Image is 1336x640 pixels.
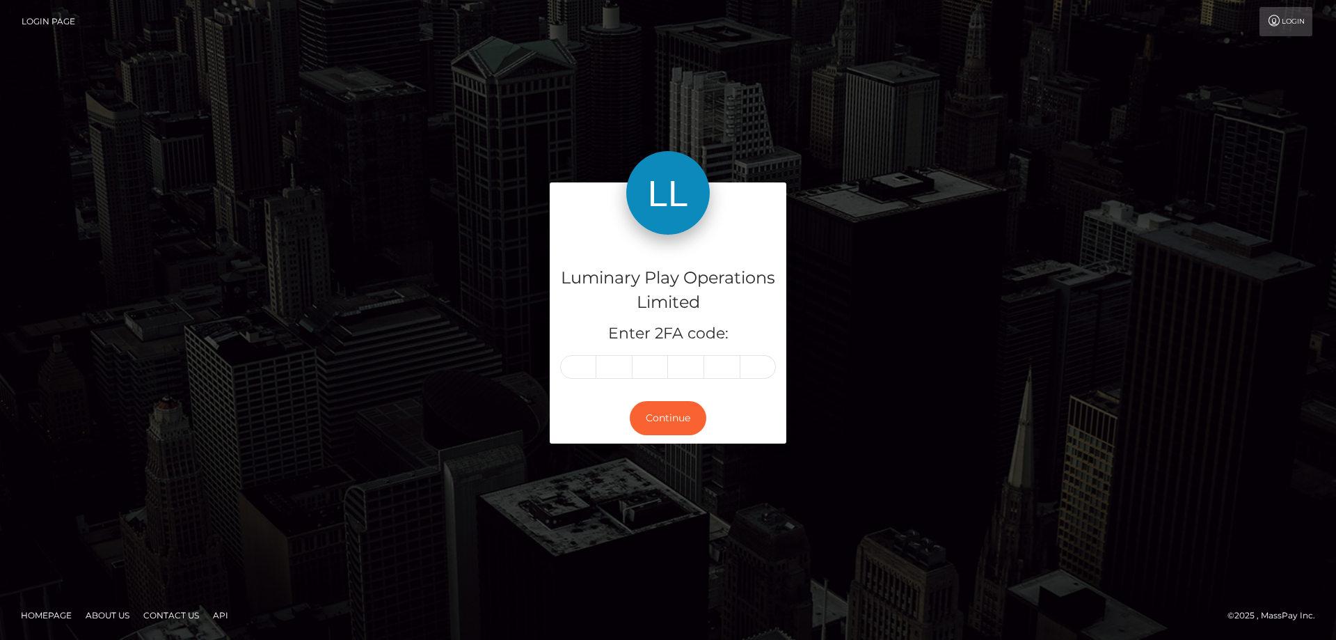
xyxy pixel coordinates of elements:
[207,604,234,626] a: API
[22,7,75,36] a: Login Page
[15,604,77,626] a: Homepage
[560,323,776,345] h5: Enter 2FA code:
[630,401,706,435] button: Continue
[80,604,135,626] a: About Us
[1227,608,1326,623] div: © 2025 , MassPay Inc.
[626,151,710,235] img: Luminary Play Operations Limited
[560,266,776,315] h4: Luminary Play Operations Limited
[138,604,205,626] a: Contact Us
[1259,7,1312,36] a: Login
